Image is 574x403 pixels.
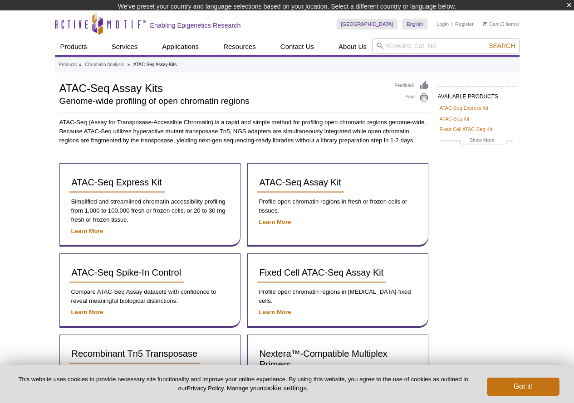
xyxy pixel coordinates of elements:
h2: Enabling Epigenetics Research [150,21,241,29]
img: Change Here [303,7,327,28]
img: Your Cart [483,21,487,26]
a: Print [395,93,429,103]
a: ATAC-Seq Spike-In Control [69,263,184,283]
li: » [128,62,130,67]
span: ATAC-Seq Express Kit [72,177,162,187]
button: cookie settings [262,384,307,392]
a: [GEOGRAPHIC_DATA] [337,19,398,29]
li: ATAC-Seq Assay Kits [133,62,177,67]
li: (0 items) [483,19,520,29]
a: Login [437,21,449,27]
h2: AVAILABLE PRODUCTS [438,86,515,102]
button: Got it! [487,378,559,396]
button: Search [486,42,518,50]
li: » [79,62,82,67]
a: Privacy Policy [186,385,223,392]
p: Profile open chromatin regions in [MEDICAL_DATA]-fixed cells. [257,287,419,306]
a: Services [106,38,143,55]
a: Fixed Cell ATAC-Seq Kit [440,125,492,133]
a: About Us [333,38,372,55]
a: Resources [218,38,261,55]
span: Fixed Cell ATAC-Seq Assay Kit [260,267,384,277]
span: Nextera™-Compatible Multiplex Primers [260,349,388,369]
span: ATAC-Seq Spike-In Control [72,267,182,277]
a: Products [59,61,77,69]
p: Simplified and streamlined chromatin accessibility profiling from 1,000 to 100,000 fresh or froze... [69,197,231,224]
span: Recombinant Tn5 Transposase [72,349,198,359]
p: Profile open chromatin regions in fresh or frozen cells or tissues. [257,197,419,215]
a: Nextera™-Compatible Multiplex Primers [257,344,419,375]
a: Contact Us [275,38,319,55]
a: Chromatin Analysis [85,61,124,69]
a: Show More [440,136,513,146]
p: Compare ATAC-Seq Assay datasets with confidence to reveal meaningful biological distinctions. [69,287,231,306]
a: Recombinant Tn5 Transposase [69,344,201,364]
a: Fixed Cell ATAC-Seq Assay Kit [257,263,387,283]
a: ATAC-Seq Kit [440,115,470,123]
a: English [402,19,427,29]
a: Register [455,21,474,27]
input: Keyword, Cat. No. [372,38,520,53]
p: ATAC-Seq (Assay for Transposase-Accessible Chromatin) is a rapid and simple method for profiling ... [59,118,429,145]
a: Products [55,38,93,55]
a: Learn More [259,309,291,316]
a: Learn More [71,228,103,234]
span: ATAC-Seq Assay Kit [260,177,341,187]
span: Search [489,42,515,49]
a: Applications [157,38,204,55]
a: Feedback [395,81,429,91]
p: This website uses cookies to provide necessary site functionality and improve your online experie... [15,375,472,393]
li: | [451,19,453,29]
a: Cart [483,21,499,27]
a: Learn More [71,309,103,316]
h2: Genome-wide profiling of open chromatin regions [59,97,386,105]
a: Learn More [259,218,291,225]
a: ATAC-Seq Express Kit [440,104,489,112]
a: ATAC-Seq Assay Kit [257,173,344,193]
h1: ATAC-Seq Assay Kits [59,81,386,94]
a: ATAC-Seq Express Kit [69,173,165,193]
